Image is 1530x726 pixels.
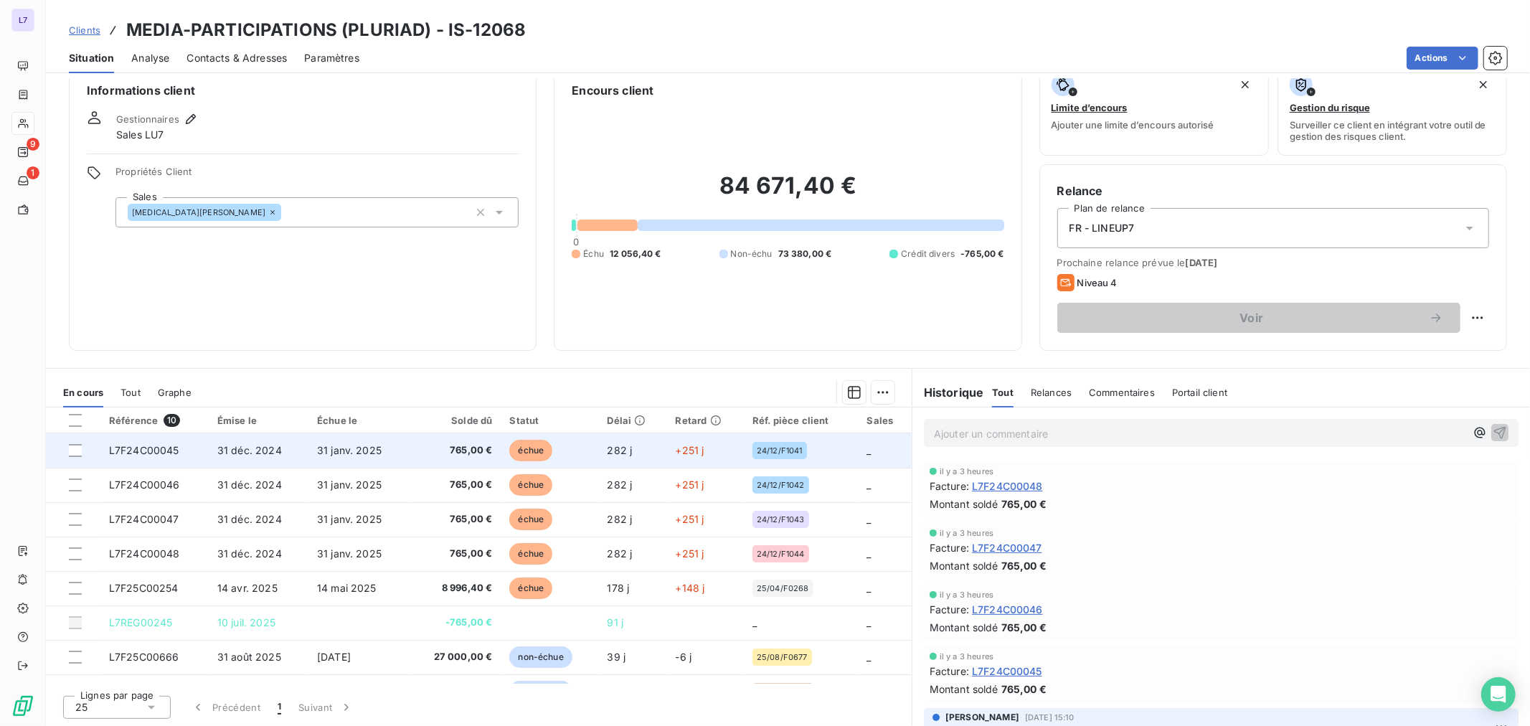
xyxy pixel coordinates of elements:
[608,651,626,663] span: 39 j
[930,496,998,511] span: Montant soldé
[1001,496,1047,511] span: 765,00 €
[27,166,39,179] span: 1
[1052,119,1214,131] span: Ajouter une limite d’encours autorisé
[116,113,179,125] span: Gestionnaires
[11,9,34,32] div: L7
[186,51,287,65] span: Contacts & Adresses
[317,415,400,426] div: Échue le
[417,650,492,664] span: 27 000,00 €
[1290,102,1370,113] span: Gestion du risque
[867,616,872,628] span: _
[417,512,492,527] span: 765,00 €
[1077,277,1118,288] span: Niveau 4
[317,547,382,560] span: 31 janv. 2025
[317,651,351,663] span: [DATE]
[69,51,114,65] span: Situation
[217,616,275,628] span: 10 juil. 2025
[217,547,282,560] span: 31 déc. 2024
[109,478,180,491] span: L7F24C00046
[930,664,969,679] span: Facture :
[158,387,192,398] span: Graphe
[109,651,179,663] span: L7F25C00666
[304,51,359,65] span: Paramètres
[317,582,377,594] span: 14 mai 2025
[509,681,572,702] span: non-échue
[608,444,633,456] span: 282 j
[1290,119,1495,142] span: Surveiller ce client en intégrant votre outil de gestion des risques client.
[972,540,1042,555] span: L7F24C00047
[901,247,955,260] span: Crédit divers
[940,590,993,599] span: il y a 3 heures
[940,652,993,661] span: il y a 3 heures
[867,444,872,456] span: _
[281,206,293,219] input: Ajouter une valeur
[1057,182,1489,199] h6: Relance
[972,602,1043,617] span: L7F24C00046
[509,509,552,530] span: échue
[278,700,281,715] span: 1
[1001,558,1047,573] span: 765,00 €
[131,51,169,65] span: Analyse
[608,547,633,560] span: 282 j
[757,446,803,455] span: 24/12/F1041
[509,415,590,426] div: Statut
[1069,221,1135,235] span: FR - LINEUP7
[676,415,735,426] div: Retard
[960,247,1004,260] span: -765,00 €
[87,82,519,99] h6: Informations client
[217,415,300,426] div: Émise le
[11,694,34,717] img: Logo LeanPay
[574,236,580,247] span: 0
[182,692,269,722] button: Précédent
[930,478,969,494] span: Facture :
[27,138,39,151] span: 9
[269,692,290,722] button: 1
[1278,64,1507,156] button: Gestion du risqueSurveiller ce client en intégrant votre outil de gestion des risques client.
[757,515,805,524] span: 24/12/F1043
[1039,64,1269,156] button: Limite d’encoursAjouter une limite d’encours autorisé
[1075,312,1429,324] span: Voir
[109,582,179,594] span: L7F25C00254
[867,651,872,663] span: _
[1089,387,1155,398] span: Commentaires
[126,17,526,43] h3: MEDIA-PARTICIPATIONS (PLURIAD) - IS-12068
[930,540,969,555] span: Facture :
[608,415,658,426] div: Délai
[417,415,492,426] div: Solde dû
[608,478,633,491] span: 282 j
[1001,620,1047,635] span: 765,00 €
[1172,387,1227,398] span: Portail client
[417,581,492,595] span: 8 996,40 €
[317,478,382,491] span: 31 janv. 2025
[116,128,164,142] span: Sales LU7
[757,584,809,593] span: 25/04/F0268
[867,582,872,594] span: _
[317,444,382,456] span: 31 janv. 2025
[75,700,88,715] span: 25
[867,513,872,525] span: _
[867,547,872,560] span: _
[115,166,519,186] span: Propriétés Client
[608,582,630,594] span: 178 j
[109,547,180,560] span: L7F24C00048
[867,478,872,491] span: _
[778,247,832,260] span: 73 380,00 €
[109,513,179,525] span: L7F24C00047
[109,414,200,427] div: Référence
[217,582,278,594] span: 14 avr. 2025
[132,208,265,217] span: [MEDICAL_DATA][PERSON_NAME]
[509,646,572,668] span: non-échue
[608,513,633,525] span: 282 j
[509,543,552,565] span: échue
[1186,257,1218,268] span: [DATE]
[912,384,984,401] h6: Historique
[572,82,653,99] h6: Encours client
[121,387,141,398] span: Tout
[217,478,282,491] span: 31 déc. 2024
[752,616,757,628] span: _
[945,711,1019,724] span: [PERSON_NAME]
[930,682,998,697] span: Montant soldé
[940,529,993,537] span: il y a 3 heures
[752,415,850,426] div: Réf. pièce client
[676,547,704,560] span: +251 j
